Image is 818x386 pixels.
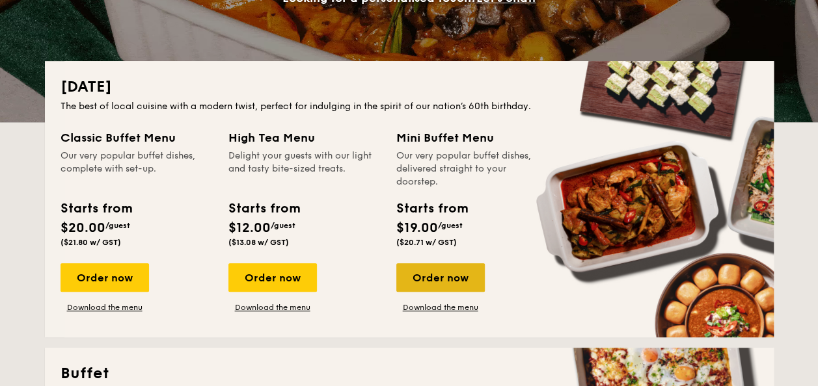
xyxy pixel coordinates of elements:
[61,363,758,384] h2: Buffet
[228,238,289,247] span: ($13.08 w/ GST)
[228,149,381,188] div: Delight your guests with our light and tasty bite-sized treats.
[61,199,131,218] div: Starts from
[396,263,485,292] div: Order now
[61,302,149,313] a: Download the menu
[105,221,130,230] span: /guest
[396,302,485,313] a: Download the menu
[228,220,271,236] span: $12.00
[396,149,549,188] div: Our very popular buffet dishes, delivered straight to your doorstep.
[396,238,457,247] span: ($20.71 w/ GST)
[228,129,381,147] div: High Tea Menu
[438,221,463,230] span: /guest
[61,220,105,236] span: $20.00
[61,238,121,247] span: ($21.80 w/ GST)
[61,129,213,147] div: Classic Buffet Menu
[61,149,213,188] div: Our very popular buffet dishes, complete with set-up.
[61,263,149,292] div: Order now
[228,263,317,292] div: Order now
[228,199,299,218] div: Starts from
[396,220,438,236] span: $19.00
[61,100,758,113] div: The best of local cuisine with a modern twist, perfect for indulging in the spirit of our nation’...
[61,77,758,97] h2: [DATE]
[271,221,295,230] span: /guest
[396,199,467,218] div: Starts from
[228,302,317,313] a: Download the menu
[396,129,549,147] div: Mini Buffet Menu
